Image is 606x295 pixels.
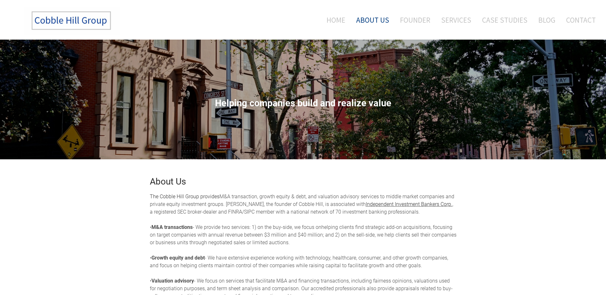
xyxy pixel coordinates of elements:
strong: M&A transactions [151,224,193,230]
a: Contact [561,7,596,33]
span: Helping companies build and realize value [215,98,391,109]
strong: Growth equity and debt [151,255,205,261]
img: The Cobble Hill Group LLC [24,7,120,35]
a: Independent Investment Bankers Corp. [366,201,452,207]
a: Case Studies [477,7,532,33]
a: About Us [351,7,394,33]
a: Home [317,7,350,33]
strong: Valuation advisory [151,278,194,284]
a: Services [436,7,476,33]
span: helping clients find strategic add-on acquisitions, focusing on target companies with annual reve... [150,224,456,246]
h2: About Us [150,177,456,186]
a: Founder [395,7,435,33]
a: Blog [533,7,560,33]
font: The Cobble Hill Group provides [150,193,219,200]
